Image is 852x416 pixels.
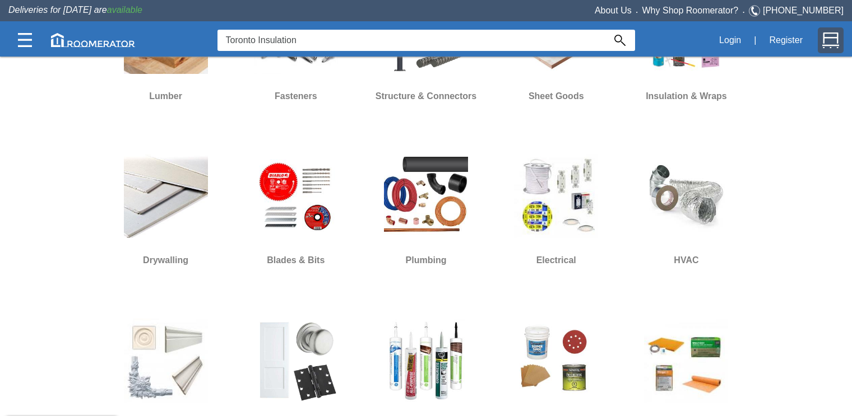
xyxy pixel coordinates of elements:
[514,89,598,104] h6: Sheet Goods
[254,89,338,104] h6: Fasteners
[124,319,208,403] img: Moulding_&_Millwork.jpg
[595,6,632,15] a: About Us
[749,4,763,18] img: Telephone.svg
[124,253,208,268] h6: Drywalling
[514,146,598,274] a: Electrical
[614,35,626,46] img: Search_Icon.svg
[124,89,208,104] h6: Lumber
[254,253,338,268] h6: Blades & Bits
[822,32,839,49] img: Cart.svg
[384,319,468,403] img: Caulking.jpg
[747,28,763,53] div: |
[644,154,728,238] img: HVAC.jpg
[384,146,468,274] a: Plumbing
[514,319,598,403] img: Finishing_&_Paints.jpg
[514,154,598,238] img: Electrical.jpg
[644,89,728,104] h6: Insulation & Wraps
[51,33,135,47] img: roomerator-logo.svg
[254,319,338,403] img: DH.jpg
[644,253,728,268] h6: HVAC
[642,6,739,15] a: Why Shop Roomerator?
[738,10,749,15] span: •
[644,319,728,403] img: Tiling.jpg
[254,154,338,238] img: Blades-&-Bits.jpg
[632,10,642,15] span: •
[217,30,605,51] input: Search...?
[376,89,476,104] h6: Structure & Connectors
[254,146,338,274] a: Blades & Bits
[18,33,32,47] img: Categories.svg
[384,253,468,268] h6: Plumbing
[644,146,728,274] a: HVAC
[763,29,809,52] button: Register
[107,5,142,15] span: available
[124,146,208,274] a: Drywalling
[713,29,747,52] button: Login
[384,154,468,238] img: Plumbing.jpg
[8,5,142,15] span: Deliveries for [DATE] are
[514,253,598,268] h6: Electrical
[124,154,208,238] img: Drywall.jpg
[763,6,844,15] a: [PHONE_NUMBER]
